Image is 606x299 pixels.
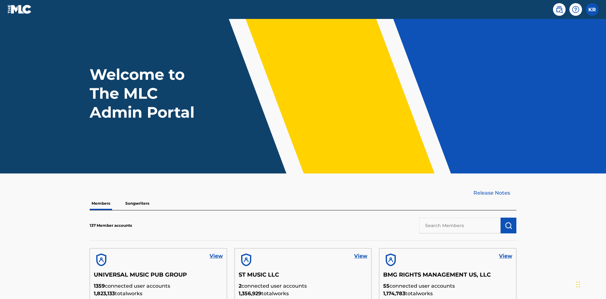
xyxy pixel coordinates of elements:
img: account [383,252,398,267]
h5: UNIVERSAL MUSIC PUB GROUP [94,271,223,282]
span: 1359 [94,283,105,289]
span: 55 [383,283,389,289]
a: View [354,252,367,260]
img: Search Works [505,222,512,229]
div: Help [569,3,582,16]
p: connected user accounts [383,282,512,290]
span: 2 [239,283,241,289]
p: Members [90,197,112,210]
img: search [555,6,563,13]
a: Release Notes [473,189,516,197]
p: total works [239,290,368,297]
h1: Welcome to The MLC Admin Portal [90,65,208,122]
img: account [94,252,109,267]
p: connected user accounts [94,282,223,290]
div: Drag [576,275,580,294]
p: total works [383,290,512,297]
p: connected user accounts [239,282,368,290]
img: MLC Logo [8,5,32,14]
img: help [572,6,579,13]
input: Search Members [419,218,501,233]
p: 137 Member accounts [90,223,132,228]
div: User Menu [586,3,598,16]
p: total works [94,290,223,297]
span: 1,174,783 [383,290,405,296]
h5: BMG RIGHTS MANAGEMENT US, LLC [383,271,512,282]
img: account [239,252,254,267]
p: Songwriters [123,197,151,210]
span: 1,356,929 [239,290,261,296]
a: View [210,252,223,260]
a: Public Search [553,3,566,16]
a: View [499,252,512,260]
h5: ST MUSIC LLC [239,271,368,282]
span: 1,823,133 [94,290,115,296]
iframe: Chat Widget [574,269,606,299]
